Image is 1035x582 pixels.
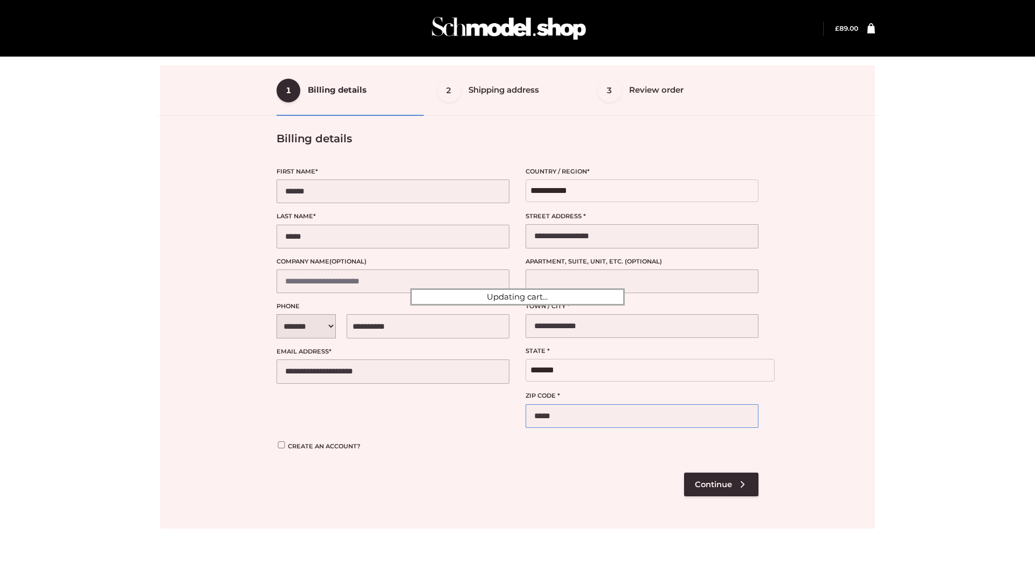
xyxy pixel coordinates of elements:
div: Updating cart... [410,288,625,306]
bdi: 89.00 [835,24,858,32]
img: Schmodel Admin 964 [428,7,590,50]
span: £ [835,24,839,32]
a: £89.00 [835,24,858,32]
